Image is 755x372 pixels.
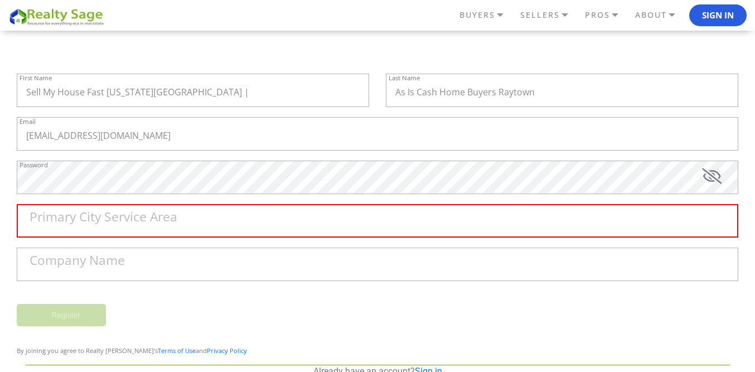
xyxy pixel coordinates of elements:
[20,75,52,81] label: First Name
[632,6,689,25] a: ABOUT
[8,7,109,26] img: REALTY SAGE
[17,346,247,355] span: By joining you agree to Realty [PERSON_NAME]’s and
[30,211,177,224] label: Primary City Service Area
[517,6,582,25] a: SELLERS
[689,4,747,27] button: Sign In
[389,75,420,81] label: Last Name
[158,346,196,355] a: Terms of Use
[457,6,517,25] a: BUYERS
[20,162,48,168] label: Password
[20,118,36,124] label: Email
[582,6,632,25] a: PROS
[30,254,125,267] label: Company Name
[207,346,247,355] a: Privacy Policy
